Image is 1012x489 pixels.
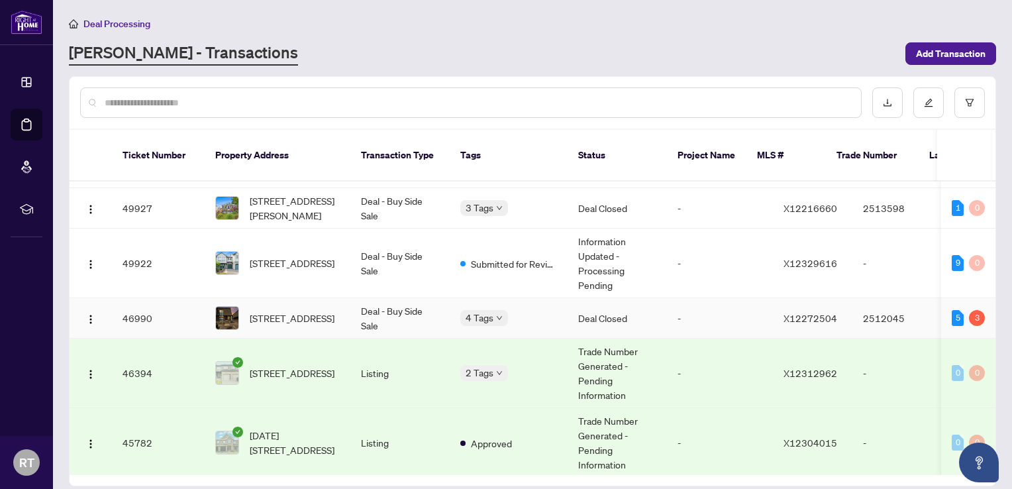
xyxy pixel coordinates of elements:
td: Deal Closed [568,188,667,229]
th: Transaction Type [350,130,450,182]
div: 5 [952,310,964,326]
span: 4 Tags [466,310,493,325]
td: 46394 [112,339,205,408]
button: filter [954,87,985,118]
img: thumbnail-img [216,252,238,274]
td: Information Updated - Processing Pending [568,229,667,298]
span: home [69,19,78,28]
span: [STREET_ADDRESS][PERSON_NAME] [250,193,340,223]
div: 1 [952,200,964,216]
img: Logo [85,439,96,449]
td: - [852,229,945,298]
td: Listing [350,408,450,478]
td: - [852,339,945,408]
span: 2 Tags [466,365,493,380]
span: RT [19,453,34,472]
td: 49922 [112,229,205,298]
span: X12304015 [784,437,837,449]
th: Project Name [667,130,746,182]
span: 3 Tags [466,200,493,215]
img: thumbnail-img [216,362,238,384]
span: down [496,315,503,321]
td: 2512045 [852,298,945,339]
span: X12272504 [784,312,837,324]
td: - [852,408,945,478]
button: Logo [80,307,101,329]
img: Logo [85,369,96,380]
button: Logo [80,362,101,384]
button: Open asap [959,443,999,482]
button: download [872,87,903,118]
td: Deal Closed [568,298,667,339]
span: [DATE][STREET_ADDRESS] [250,428,340,457]
th: Tags [450,130,568,182]
td: Deal - Buy Side Sale [350,188,450,229]
td: Trade Number Generated - Pending Information [568,408,667,478]
th: Property Address [205,130,350,182]
span: X12329616 [784,257,837,269]
td: 49927 [112,188,205,229]
div: 0 [969,435,985,451]
th: Trade Number [826,130,919,182]
span: Submitted for Review [471,256,557,271]
td: Deal - Buy Side Sale [350,298,450,339]
div: 0 [952,365,964,381]
a: [PERSON_NAME] - Transactions [69,42,298,66]
button: Logo [80,432,101,453]
div: 0 [969,255,985,271]
span: X12312962 [784,367,837,379]
td: 2513598 [852,188,945,229]
div: 0 [952,435,964,451]
span: check-circle [232,427,243,437]
th: Ticket Number [112,130,205,182]
td: Trade Number Generated - Pending Information [568,339,667,408]
span: Add Transaction [916,43,986,64]
div: 3 [969,310,985,326]
span: down [496,205,503,211]
div: 0 [969,200,985,216]
span: [STREET_ADDRESS] [250,366,334,380]
span: Approved [471,436,512,451]
span: edit [924,98,933,107]
button: Logo [80,252,101,274]
div: 9 [952,255,964,271]
button: Add Transaction [905,42,996,65]
th: Status [568,130,667,182]
img: thumbnail-img [216,431,238,454]
td: - [667,298,773,339]
button: edit [913,87,944,118]
span: Deal Processing [83,18,150,30]
img: thumbnail-img [216,307,238,329]
span: [STREET_ADDRESS] [250,311,334,325]
td: Listing [350,339,450,408]
img: Logo [85,314,96,325]
img: Logo [85,259,96,270]
td: Deal - Buy Side Sale [350,229,450,298]
td: 46990 [112,298,205,339]
img: thumbnail-img [216,197,238,219]
span: X12216660 [784,202,837,214]
span: download [883,98,892,107]
img: logo [11,10,42,34]
td: - [667,229,773,298]
div: 0 [969,365,985,381]
span: down [496,370,503,376]
img: Logo [85,204,96,215]
span: filter [965,98,974,107]
td: - [667,408,773,478]
button: Logo [80,197,101,219]
span: check-circle [232,357,243,368]
th: MLS # [746,130,826,182]
td: - [667,339,773,408]
td: - [667,188,773,229]
td: 45782 [112,408,205,478]
span: [STREET_ADDRESS] [250,256,334,270]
